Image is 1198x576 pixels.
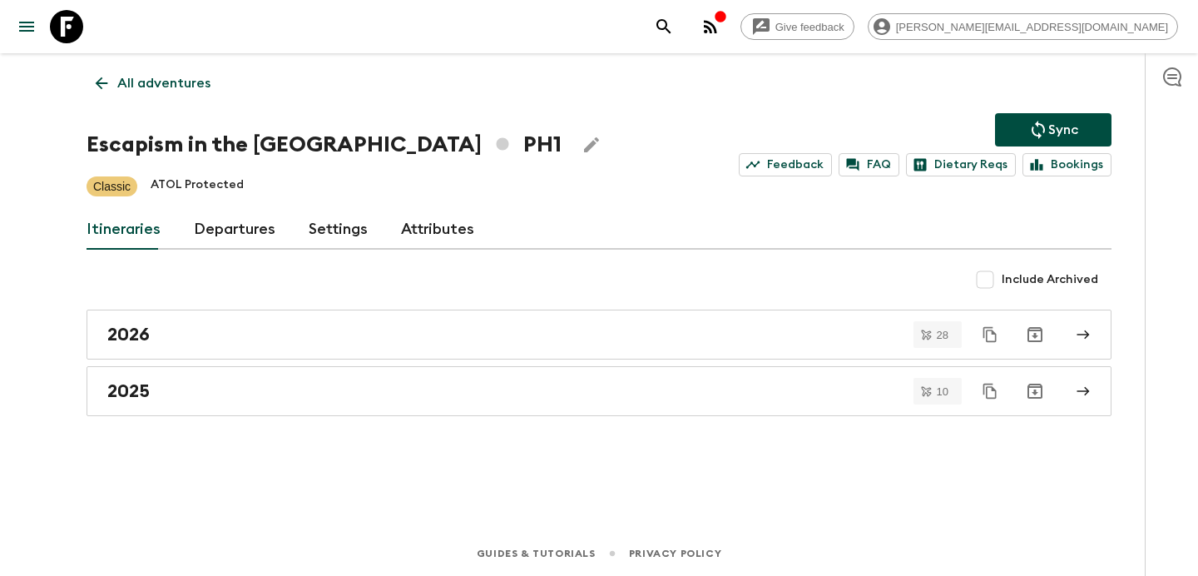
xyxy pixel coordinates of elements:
[839,153,899,176] a: FAQ
[1022,153,1111,176] a: Bookings
[887,21,1177,33] span: [PERSON_NAME][EMAIL_ADDRESS][DOMAIN_NAME]
[401,210,474,250] a: Attributes
[194,210,275,250] a: Departures
[927,386,958,397] span: 10
[1018,318,1052,351] button: Archive
[117,73,210,93] p: All adventures
[629,544,721,563] a: Privacy Policy
[87,128,562,161] h1: Escapism in the [GEOGRAPHIC_DATA] PH1
[975,376,1005,406] button: Duplicate
[477,544,596,563] a: Guides & Tutorials
[739,153,832,176] a: Feedback
[766,21,854,33] span: Give feedback
[975,320,1005,350] button: Duplicate
[151,176,244,196] p: ATOL Protected
[647,10,681,43] button: search adventures
[107,324,150,345] h2: 2026
[87,310,1111,360] a: 2026
[1002,271,1098,288] span: Include Archived
[10,10,43,43] button: menu
[87,210,161,250] a: Itineraries
[87,366,1111,416] a: 2025
[575,128,608,161] button: Edit Adventure Title
[87,67,220,100] a: All adventures
[995,113,1111,146] button: Sync adventure departures to the booking engine
[107,380,150,402] h2: 2025
[740,13,854,40] a: Give feedback
[93,178,131,195] p: Classic
[868,13,1178,40] div: [PERSON_NAME][EMAIL_ADDRESS][DOMAIN_NAME]
[1018,375,1052,408] button: Archive
[1048,120,1078,140] p: Sync
[906,153,1016,176] a: Dietary Reqs
[309,210,368,250] a: Settings
[927,330,958,340] span: 28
